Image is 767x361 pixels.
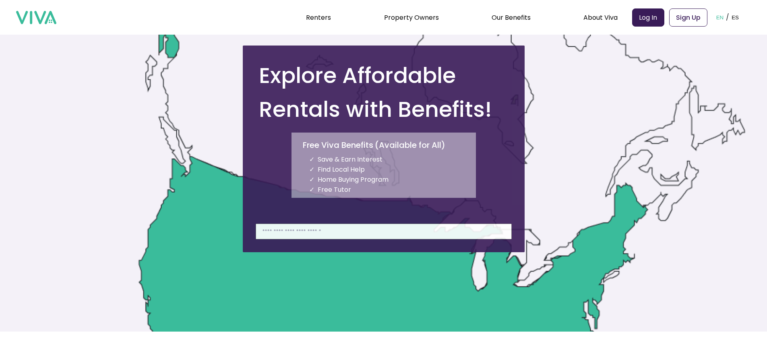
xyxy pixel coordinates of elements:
a: Sign Up [669,8,707,27]
p: ( Available for All ) [375,139,445,151]
img: viva [16,11,56,25]
li: Save & Earn Interest [309,154,476,164]
h1: Explore Affordable Rentals with Benefits! [259,58,512,126]
div: About Viva [583,7,618,27]
div: Our Benefits [492,7,531,27]
a: Property Owners [384,13,439,22]
p: / [726,11,729,23]
a: Renters [306,13,331,22]
li: Home Buying Program [309,174,476,185]
button: ES [729,5,741,30]
li: Find Local Help [309,164,476,174]
li: Free Tutor [309,185,476,195]
a: Log In [632,8,664,27]
button: EN [714,5,726,30]
p: Free Viva Benefits [303,139,373,151]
